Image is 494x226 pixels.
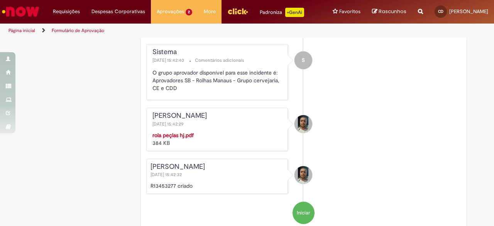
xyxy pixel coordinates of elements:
span: Iniciar [297,209,310,217]
span: [DATE] 15:42:40 [152,57,186,63]
ul: Trilhas de página [6,24,323,38]
div: Padroniza [260,8,304,17]
img: ServiceNow [1,4,41,19]
div: Sistema [152,48,284,56]
span: Aprovações [157,8,184,15]
span: [PERSON_NAME] [449,8,488,15]
small: Comentários adicionais [195,57,244,64]
li: Vitor Machioli [146,159,461,194]
div: Vitor Machioli [294,166,312,184]
div: Vitor Machioli [294,115,312,133]
span: S [302,51,305,70]
a: Rascunhos [372,8,406,15]
a: rola peçlas hj.pdf [152,132,194,139]
p: R13453277 criado [151,182,284,190]
span: Favoritos [339,8,360,15]
span: Rascunhos [379,8,406,15]
span: [DATE] 15:42:29 [152,121,185,127]
a: Página inicial [8,27,35,34]
span: 2 [186,9,192,15]
span: Despesas Corporativas [91,8,145,15]
p: O grupo aprovador disponível para esse incidente é: Aprovadores SB - Rolhas Manaus - Grupo cervej... [152,69,284,92]
span: More [204,8,216,15]
span: [DATE] 15:42:32 [151,172,183,178]
span: Requisições [53,8,80,15]
div: 384 KB [152,131,284,147]
div: System [294,51,312,69]
div: [PERSON_NAME] [151,163,284,171]
span: CD [438,9,443,14]
p: +GenAi [285,8,304,17]
div: [PERSON_NAME] [152,112,284,120]
img: click_logo_yellow_360x200.png [227,5,248,17]
a: Formulário de Aprovação [52,27,104,34]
